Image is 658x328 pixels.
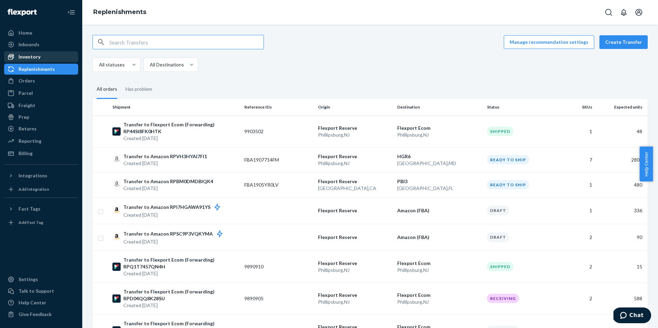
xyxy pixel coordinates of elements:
th: Status [484,99,558,115]
p: Flexport Reserve [318,178,392,185]
p: Phillipsburg , NJ [318,299,392,305]
td: 9890910 [242,251,315,282]
td: FBA1907714FM [242,147,315,172]
td: 48 [595,115,648,147]
p: Created [DATE] [123,270,239,277]
td: 15 [595,251,648,282]
p: Flexport Reserve [318,260,392,267]
td: 1 [558,172,595,197]
div: Draft [487,206,509,215]
p: Created [DATE] [123,135,239,142]
p: [GEOGRAPHIC_DATA] , MD [397,160,482,167]
div: Add Integration [19,186,49,192]
th: Origin [315,99,394,115]
p: Transfer to Amazon RPSC9P3VQKYMA [123,230,229,238]
p: Phillipsburg , NJ [318,160,392,167]
div: Prep [19,114,29,121]
iframe: Opens a widget where you can chat to one of our agents [613,307,651,325]
p: Transfer to Flexport Ecom (Forwarding) RPD04QQ8K28SU [123,288,239,302]
td: 2800 [595,147,648,172]
th: Expected units [595,99,648,115]
a: Parcel [4,88,78,99]
div: Inventory [19,53,40,60]
button: Integrations [4,170,78,181]
p: Flexport Reserve [318,125,392,131]
p: Created [DATE] [123,160,207,167]
th: Reference IDs [242,99,315,115]
p: Transfer to Amazon RPBM0DMDBIQK4 [123,178,213,185]
div: Shipped [487,262,513,271]
a: Orders [4,75,78,86]
a: Inbounds [4,39,78,50]
p: Transfer to Flexport Ecom (Forwarding) RP44SI8FK0HTK [123,121,239,135]
div: Reporting [19,138,41,144]
div: Ready to ship [487,155,529,164]
p: Flexport Reserve [318,207,392,214]
div: All orders [97,80,117,99]
a: Reporting [4,136,78,147]
button: Help Center [639,147,653,181]
p: Created [DATE] [123,238,229,245]
a: Replenishments [93,8,146,16]
td: 9903502 [242,115,315,147]
input: All Destinations [149,61,150,68]
div: Has problem [125,80,152,98]
div: Draft [487,232,509,242]
p: [GEOGRAPHIC_DATA] , FL [397,185,482,192]
button: Manage recommendation settings [504,35,594,49]
div: Parcel [19,90,33,97]
p: Phillipsburg , NJ [397,131,482,138]
button: Open account menu [632,5,646,19]
div: Billing [19,150,33,157]
p: Phillipsburg , NJ [397,299,482,305]
td: 2 [558,224,595,251]
p: Transfer to Amazon RPVH3HYAI7FI1 [123,153,207,160]
p: Amazon (FBA) [397,207,482,214]
td: 480 [595,172,648,197]
a: Returns [4,123,78,134]
div: Help Center [19,299,46,306]
td: FBA1905YR0LV [242,172,315,197]
div: Orders [19,77,35,84]
a: Home [4,27,78,38]
div: Add Fast Tag [19,219,43,225]
button: Give Feedback [4,309,78,320]
p: Created [DATE] [123,185,213,192]
p: Flexport Ecom [397,260,482,267]
input: All statuses [98,61,99,68]
td: 2 [558,251,595,282]
td: 2 [558,282,595,314]
a: Add Fast Tag [4,217,78,228]
a: Freight [4,100,78,111]
p: Flexport Reserve [318,153,392,160]
button: Open notifications [617,5,631,19]
td: 1 [558,115,595,147]
div: Settings [19,276,38,283]
a: Prep [4,112,78,123]
p: Phillipsburg , NJ [397,267,482,274]
button: Talk to Support [4,286,78,297]
p: Flexport Reserve [318,234,392,241]
th: Shipment [110,99,242,115]
th: SKUs [558,99,595,115]
td: 90 [595,224,648,251]
th: Destination [394,99,484,115]
p: Created [DATE] [123,212,227,218]
p: [GEOGRAPHIC_DATA] , CA [318,185,392,192]
button: Fast Tags [4,203,78,214]
p: HGR6 [397,153,482,160]
button: Create Transfer [599,35,648,49]
p: Flexport Ecom [397,292,482,299]
div: Home [19,29,32,36]
button: Open Search Box [602,5,616,19]
ol: breadcrumbs [88,2,152,22]
div: Talk to Support [19,288,54,294]
div: Ready to ship [487,180,529,189]
a: Settings [4,274,78,285]
p: Phillipsburg , NJ [318,131,392,138]
div: Replenishments [19,66,55,73]
td: 1 [558,197,595,224]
